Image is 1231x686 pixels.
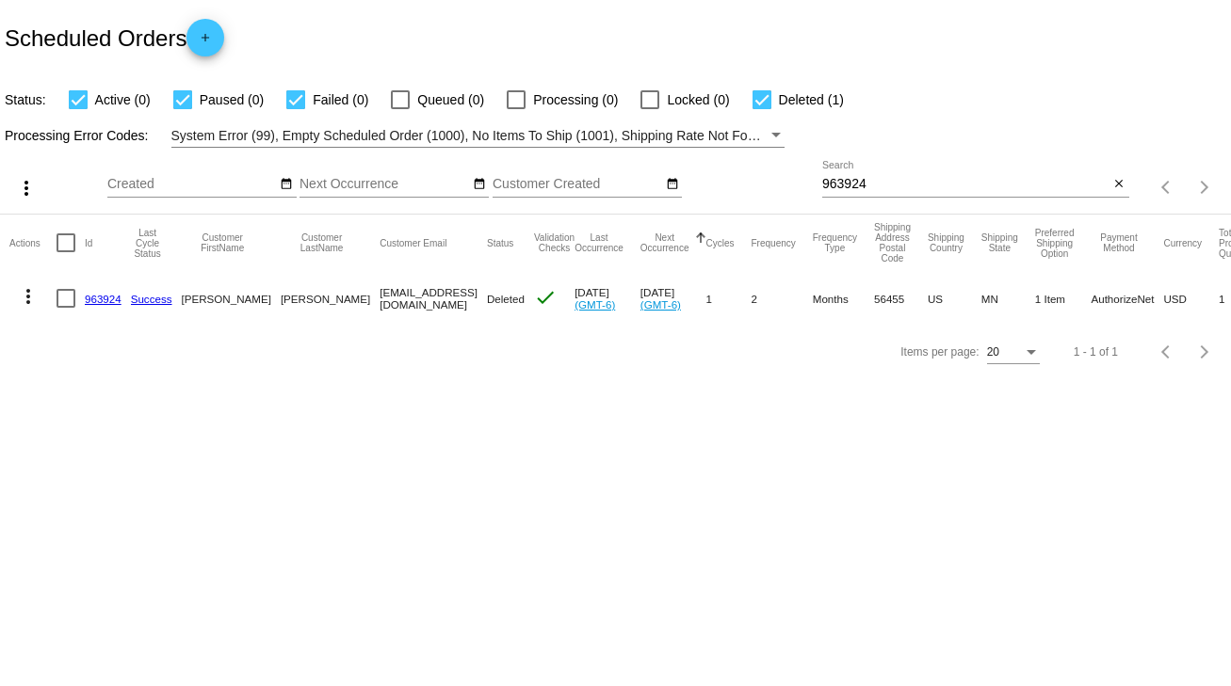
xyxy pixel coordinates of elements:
a: Success [131,293,172,305]
button: Change sorting for ShippingState [981,232,1018,253]
mat-cell: US [928,271,981,326]
button: Change sorting for CustomerEmail [380,237,446,248]
span: Processing (0) [533,88,618,111]
mat-cell: [PERSON_NAME] [281,271,380,326]
button: Change sorting for CustomerFirstName [182,232,264,253]
span: Locked (0) [667,88,729,111]
mat-cell: USD [1164,271,1220,326]
button: Clear [1110,175,1129,195]
mat-icon: more_vert [17,285,40,308]
button: Change sorting for PreferredShippingOption [1035,228,1075,259]
span: Deleted [487,293,525,305]
mat-icon: date_range [280,177,293,192]
mat-cell: [DATE] [640,271,706,326]
button: Change sorting for Id [85,237,92,248]
mat-icon: date_range [473,177,486,192]
mat-cell: [DATE] [575,271,640,326]
button: Change sorting for FrequencyType [813,232,857,253]
button: Change sorting for LastProcessingCycleId [131,228,165,259]
button: Change sorting for NextOccurrenceUtc [640,232,689,253]
span: Active (0) [95,88,151,111]
button: Previous page [1148,168,1186,206]
button: Change sorting for Frequency [752,237,796,248]
a: 963924 [85,293,121,305]
mat-icon: more_vert [15,177,38,199]
mat-cell: 1 [706,271,752,326]
button: Change sorting for Cycles [706,237,735,248]
a: (GMT-6) [640,298,681,311]
span: Processing Error Codes: [5,128,149,143]
span: 20 [987,345,999,359]
span: Queued (0) [417,88,484,111]
mat-select: Items per page: [987,346,1040,359]
button: Change sorting for PaymentMethod.Type [1091,232,1146,253]
h2: Scheduled Orders [5,19,224,56]
button: Change sorting for CurrencyIso [1164,237,1203,248]
button: Change sorting for LastOccurrenceUtc [575,232,624,253]
mat-icon: check [534,286,557,309]
input: Customer Created [493,177,662,192]
mat-header-cell: Actions [9,215,57,271]
mat-select: Filter by Processing Error Codes [171,124,785,148]
mat-cell: 2 [752,271,813,326]
mat-cell: 56455 [874,271,928,326]
a: (GMT-6) [575,298,615,311]
mat-header-cell: Validation Checks [534,215,575,271]
mat-icon: date_range [666,177,679,192]
span: Deleted (1) [779,88,844,111]
input: Search [822,177,1110,192]
mat-cell: AuthorizeNet [1091,271,1163,326]
mat-icon: add [194,31,217,54]
button: Previous page [1148,333,1186,371]
button: Change sorting for ShippingPostcode [874,222,911,263]
mat-icon: close [1112,177,1126,192]
button: Next page [1186,333,1223,371]
span: Paused (0) [200,88,264,111]
mat-cell: [EMAIL_ADDRESS][DOMAIN_NAME] [380,271,487,326]
button: Change sorting for ShippingCountry [928,232,964,253]
input: Next Occurrence [300,177,469,192]
button: Change sorting for Status [487,237,513,248]
mat-cell: Months [813,271,874,326]
button: Change sorting for CustomerLastName [281,232,363,253]
div: Items per page: [900,345,979,359]
button: Next page [1186,168,1223,206]
mat-cell: 1 Item [1035,271,1092,326]
mat-cell: [PERSON_NAME] [182,271,281,326]
input: Created [107,177,277,192]
span: Failed (0) [313,88,368,111]
mat-cell: MN [981,271,1035,326]
span: Status: [5,92,46,107]
div: 1 - 1 of 1 [1074,345,1118,359]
